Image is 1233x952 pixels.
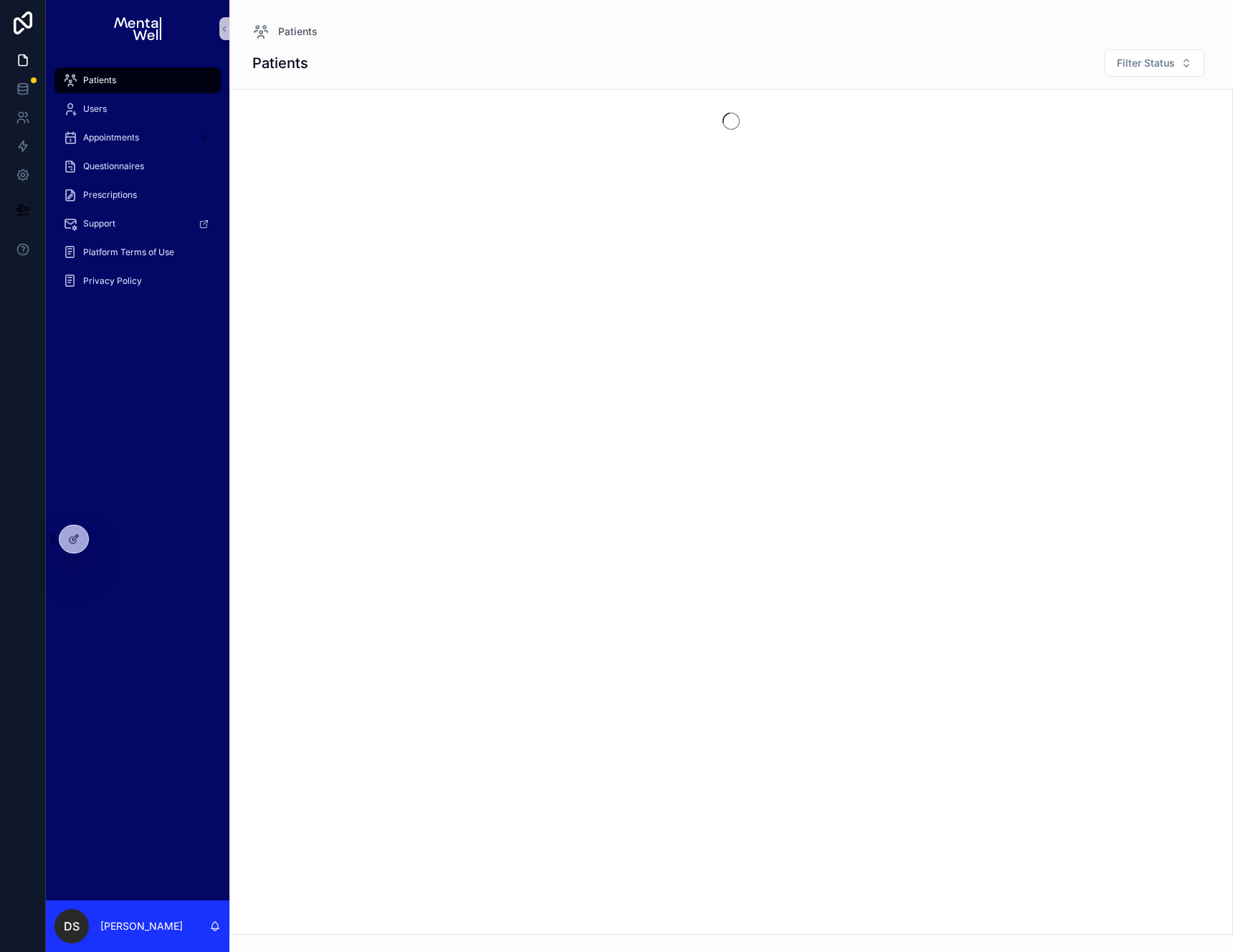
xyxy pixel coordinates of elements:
a: Support [54,211,221,237]
span: Prescriptions [83,189,137,201]
span: Platform Terms of Use [83,247,174,258]
button: Select Button [1105,49,1204,77]
span: DS [64,918,80,935]
a: Platform Terms of Use [54,239,221,265]
img: App logo [114,17,161,40]
a: Users [54,96,221,122]
span: Questionnaires [83,161,144,172]
a: Privacy Policy [54,268,221,294]
a: Questionnaires [54,153,221,179]
span: Appointments [83,132,139,143]
span: Users [83,103,107,115]
a: Appointments [54,125,221,151]
span: Patients [278,24,318,39]
a: Patients [54,67,221,93]
h1: Patients [252,53,308,73]
span: Filter Status [1117,56,1175,70]
div: scrollable content [46,57,229,313]
p: [PERSON_NAME] [100,919,183,933]
span: Patients [83,75,116,86]
a: Prescriptions [54,182,221,208]
span: Privacy Policy [83,275,142,287]
a: Patients [252,23,318,40]
span: Support [83,218,115,229]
